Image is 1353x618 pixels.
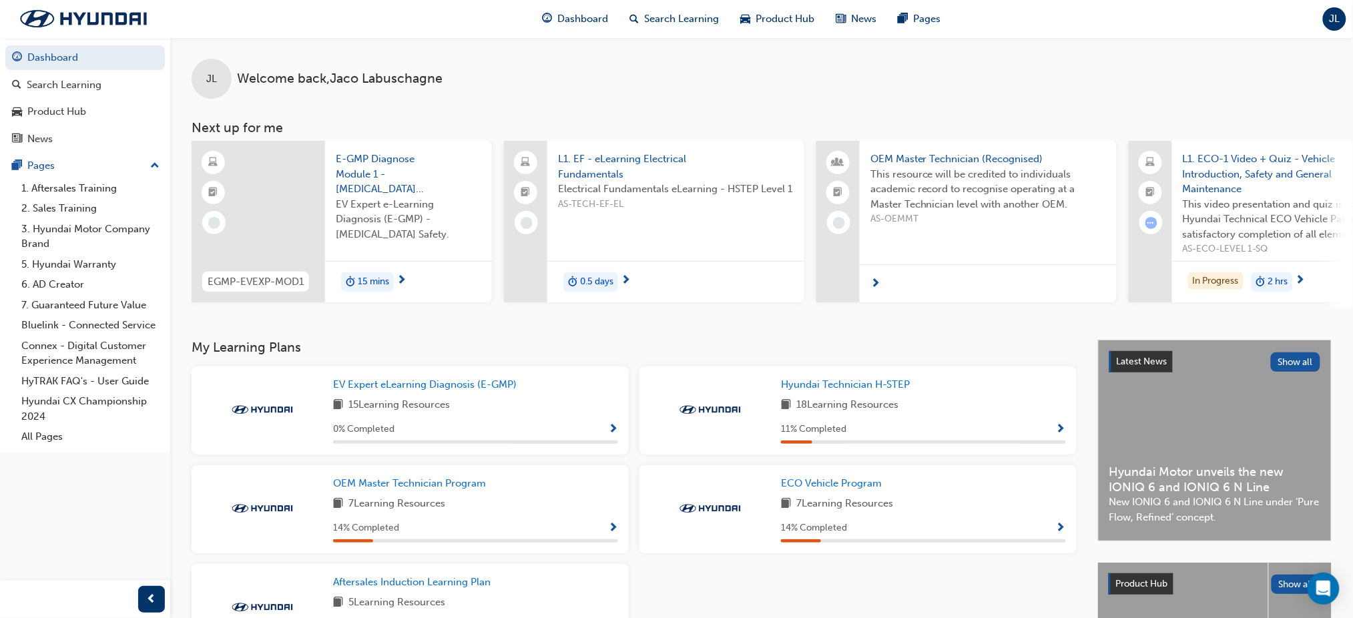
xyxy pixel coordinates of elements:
span: Pages [914,11,941,27]
span: guage-icon [12,52,22,64]
h3: Next up for me [170,120,1353,135]
a: car-iconProduct Hub [730,5,826,33]
img: Trak [673,403,747,416]
span: News [852,11,877,27]
span: JL [206,71,217,87]
span: search-icon [12,79,21,91]
a: Aftersales Induction Learning Plan [333,575,496,590]
a: search-iconSearch Learning [619,5,730,33]
button: Show all [1272,575,1322,594]
span: next-icon [396,275,407,287]
a: 1. Aftersales Training [16,178,165,199]
img: Trak [226,601,299,614]
button: Show Progress [1056,421,1066,438]
span: Show Progress [608,424,618,436]
span: 7 Learning Resources [796,496,893,513]
span: learningRecordVerb_NONE-icon [208,217,220,229]
span: 0 % Completed [333,422,394,437]
a: All Pages [16,426,165,447]
a: OEM Master Technician (Recognised)This resource will be credited to individuals academic record t... [816,141,1117,302]
span: learningResourceType_ELEARNING-icon [209,154,218,172]
span: OEM Master Technician Program [333,477,486,489]
img: Trak [226,502,299,515]
a: Product Hub [5,99,165,124]
span: L1. EF - eLearning Electrical Fundamentals [558,151,794,182]
div: Product Hub [27,104,86,119]
div: News [27,131,53,147]
span: 11 % Completed [781,422,846,437]
a: L1. EF - eLearning Electrical FundamentalsElectrical Fundamentals eLearning - HSTEP Level 1AS-TEC... [504,141,804,302]
a: Hyundai Technician H-STEP [781,377,915,392]
span: 14 % Completed [781,521,847,536]
a: 3. Hyundai Motor Company Brand [16,219,165,254]
img: Trak [7,5,160,33]
span: news-icon [836,11,846,27]
span: book-icon [333,595,343,611]
span: Show Progress [1056,523,1066,535]
a: EGMP-EVEXP-MOD1E-GMP Diagnose Module 1 - [MEDICAL_DATA] SafetyEV Expert e-Learning Diagnosis (E-G... [192,141,492,302]
span: 2 hrs [1268,274,1288,290]
span: duration-icon [346,274,355,291]
button: Show Progress [608,520,618,537]
span: Hyundai Motor unveils the new IONIQ 6 and IONIQ 6 N Line [1109,465,1320,495]
span: 15 mins [358,274,389,290]
a: Product HubShow all [1109,573,1321,595]
span: Show Progress [608,523,618,535]
button: Show all [1271,352,1321,372]
span: book-icon [781,496,791,513]
span: 0.5 days [580,274,613,290]
a: pages-iconPages [888,5,952,33]
span: learningRecordVerb_NONE-icon [521,217,533,229]
div: Pages [27,158,55,174]
a: Latest NewsShow allHyundai Motor unveils the new IONIQ 6 and IONIQ 6 N LineNew IONIQ 6 and IONIQ ... [1098,340,1332,541]
a: ECO Vehicle Program [781,476,887,491]
span: pages-icon [12,160,22,172]
span: Product Hub [1116,578,1168,589]
span: Latest News [1117,356,1167,367]
span: New IONIQ 6 and IONIQ 6 N Line under ‘Pure Flow, Refined’ concept. [1109,495,1320,525]
span: book-icon [333,397,343,414]
span: up-icon [150,158,160,175]
div: Search Learning [27,77,101,93]
span: EV Expert eLearning Diagnosis (E-GMP) [333,378,517,390]
span: booktick-icon [209,184,218,202]
span: Aftersales Induction Learning Plan [333,576,491,588]
span: next-icon [1296,275,1306,287]
span: Search Learning [645,11,720,27]
span: 5 Learning Resources [348,595,445,611]
a: Search Learning [5,73,165,97]
span: E-GMP Diagnose Module 1 - [MEDICAL_DATA] Safety [336,151,481,197]
span: book-icon [781,397,791,414]
span: duration-icon [1256,274,1266,291]
span: book-icon [333,496,343,513]
span: 18 Learning Resources [796,397,898,414]
span: people-icon [834,154,843,172]
span: OEM Master Technician (Recognised) [870,151,1106,167]
a: Dashboard [5,45,165,70]
a: news-iconNews [826,5,888,33]
img: Trak [226,403,299,416]
h3: My Learning Plans [192,340,1077,355]
span: Product Hub [756,11,815,27]
span: news-icon [12,133,22,145]
a: 2. Sales Training [16,198,165,219]
span: EGMP-EVEXP-MOD1 [208,274,304,290]
span: pages-icon [898,11,908,27]
img: Trak [673,502,747,515]
a: 5. Hyundai Warranty [16,254,165,275]
span: duration-icon [568,274,577,291]
button: Show Progress [1056,520,1066,537]
span: ECO Vehicle Program [781,477,882,489]
a: 7. Guaranteed Future Value [16,295,165,316]
span: This resource will be credited to individuals academic record to recognise operating at a Master ... [870,167,1106,212]
span: EV Expert e-Learning Diagnosis (E-GMP) - [MEDICAL_DATA] Safety. [336,197,481,242]
span: Show Progress [1056,424,1066,436]
span: next-icon [621,275,631,287]
button: Show Progress [608,421,618,438]
a: HyTRAK FAQ's - User Guide [16,371,165,392]
span: AS-OEMMT [870,212,1106,227]
span: laptop-icon [1146,154,1155,172]
span: 15 Learning Resources [348,397,450,414]
a: guage-iconDashboard [532,5,619,33]
a: 6. AD Creator [16,274,165,295]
